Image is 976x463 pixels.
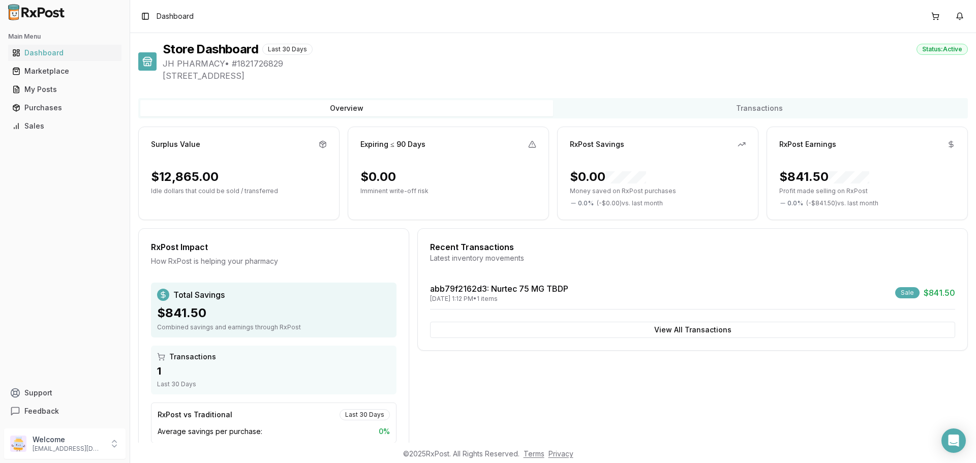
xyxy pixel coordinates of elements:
span: 0.0 % [578,199,594,207]
div: Recent Transactions [430,241,955,253]
div: $0.00 [570,169,646,185]
button: Purchases [4,100,126,116]
div: Status: Active [917,44,968,55]
button: Feedback [4,402,126,420]
span: Feedback [24,406,59,416]
span: JH PHARMACY • # 1821726829 [163,57,968,70]
a: My Posts [8,80,121,99]
div: Last 30 Days [340,409,390,420]
span: Dashboard [157,11,194,21]
a: Terms [524,449,544,458]
button: Transactions [553,100,966,116]
img: User avatar [10,436,26,452]
h2: Main Menu [8,33,121,41]
div: My Posts [12,84,117,95]
span: 0 % [379,426,390,437]
span: [STREET_ADDRESS] [163,70,968,82]
span: Transactions [169,352,216,362]
div: RxPost vs Traditional [158,410,232,420]
div: How RxPost is helping your pharmacy [151,256,396,266]
div: Latest inventory movements [430,253,955,263]
div: Sale [895,287,920,298]
div: $0.00 [360,169,396,185]
p: Idle dollars that could be sold / transferred [151,187,327,195]
button: Sales [4,118,126,134]
p: Imminent write-off risk [360,187,536,195]
div: RxPost Savings [570,139,624,149]
span: Total Savings [173,289,225,301]
p: Money saved on RxPost purchases [570,187,746,195]
div: $12,865.00 [151,169,219,185]
a: Dashboard [8,44,121,62]
div: Surplus Value [151,139,200,149]
img: RxPost Logo [4,4,69,20]
div: Sales [12,121,117,131]
p: Profit made selling on RxPost [779,187,955,195]
div: 1 [157,364,390,378]
div: Last 30 Days [157,380,390,388]
button: My Posts [4,81,126,98]
span: 0.0 % [787,199,803,207]
button: Overview [140,100,553,116]
div: $841.50 [157,305,390,321]
div: Expiring ≤ 90 Days [360,139,425,149]
span: ( - $841.50 ) vs. last month [806,199,878,207]
span: ( - $0.00 ) vs. last month [597,199,663,207]
a: Purchases [8,99,121,117]
div: RxPost Impact [151,241,396,253]
button: Marketplace [4,63,126,79]
button: Dashboard [4,45,126,61]
a: Marketplace [8,62,121,80]
div: Purchases [12,103,117,113]
span: $841.50 [924,287,955,299]
div: Open Intercom Messenger [941,428,966,453]
p: Welcome [33,435,103,445]
span: Average savings per purchase: [158,426,262,437]
div: Dashboard [12,48,117,58]
div: Last 30 Days [262,44,313,55]
h1: Store Dashboard [163,41,258,57]
button: Support [4,384,126,402]
button: View All Transactions [430,322,955,338]
a: Sales [8,117,121,135]
p: [EMAIL_ADDRESS][DOMAIN_NAME] [33,445,103,453]
div: [DATE] 1:12 PM • 1 items [430,295,568,303]
div: Marketplace [12,66,117,76]
a: abb79f2162d3: Nurtec 75 MG TBDP [430,284,568,294]
div: RxPost Earnings [779,139,836,149]
div: $841.50 [779,169,869,185]
nav: breadcrumb [157,11,194,21]
a: Privacy [548,449,573,458]
div: Combined savings and earnings through RxPost [157,323,390,331]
